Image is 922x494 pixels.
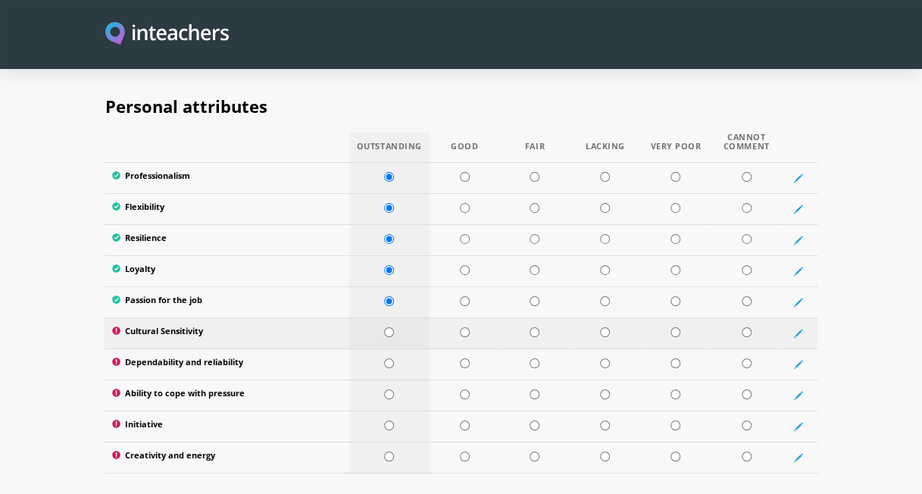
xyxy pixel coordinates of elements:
[570,133,640,163] th: Lacking
[112,202,341,216] label: Flexibility
[112,357,341,371] label: Dependability and reliability
[430,133,500,163] th: Good
[112,326,341,340] label: Cultural Sensitivity
[112,388,341,402] label: Ability to cope with pressure
[500,133,570,163] th: Fair
[640,133,711,163] th: Very Poor
[112,264,341,278] label: Loyalty
[105,22,229,47] img: Inteachers
[112,170,341,185] label: Professionalism
[112,450,341,464] label: Creativity and energy
[105,22,229,47] a: Visit this site's homepage
[711,133,782,163] th: Cannot Comment
[112,419,341,433] label: Initiative
[112,295,341,309] label: Passion for the job
[112,233,341,247] label: Resilience
[105,95,267,117] span: Personal attributes
[349,133,430,163] th: Outstanding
